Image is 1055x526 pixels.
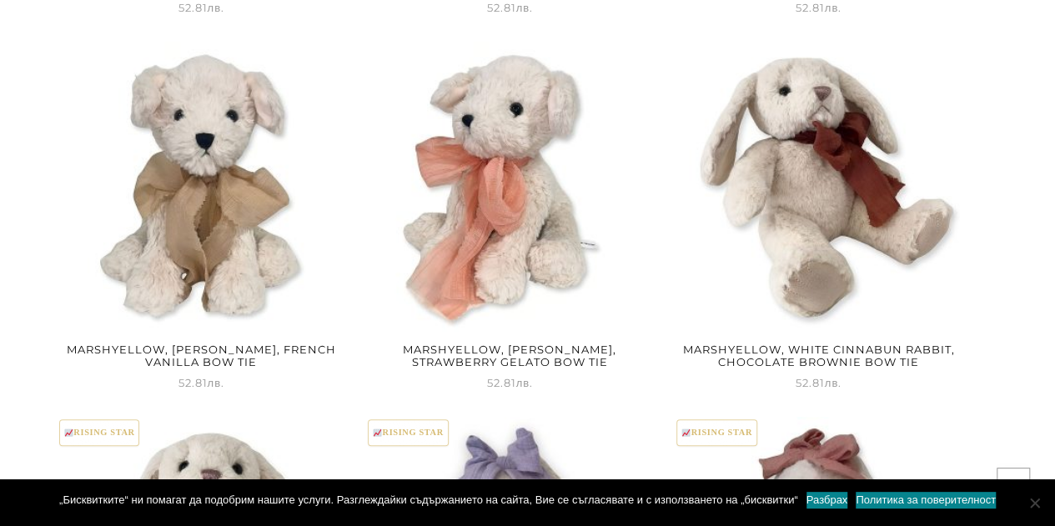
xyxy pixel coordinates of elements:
span: No [1026,494,1042,511]
span: лв. [825,1,842,14]
span: лв. [516,376,534,389]
span: лв. [516,1,534,14]
span: „Бисквитките“ ни помагат да подобрим нашите услуги. Разглеждайки съдържанието на сайта, Вие се съ... [59,492,797,508]
h2: Marshyellow, [PERSON_NAME], Strawberry Gelato Bow Tie [365,338,655,373]
span: лв. [207,1,224,14]
span: лв. [207,376,224,389]
span: 52.81 [487,376,534,389]
h2: Marshyellow, White Cinnabun Rabbit, Chocolate Brownie Bow Tie [674,338,963,373]
a: Разбрах [806,492,848,508]
span: лв. [825,376,842,389]
a: Marshyellow, [PERSON_NAME], Strawberry Gelato Bow Tie 52.81лв. [365,42,655,392]
span: 52.81 [796,376,842,389]
a: Marshyellow, White Cinnabun Rabbit, Chocolate Brownie Bow Tie 52.81лв. [674,42,963,392]
a: Marshyellow, [PERSON_NAME], French Vanilla Bow Tie 52.81лв. [57,42,346,392]
span: 52.81 [796,1,842,14]
span: 52.81 [178,1,224,14]
h2: Marshyellow, [PERSON_NAME], French Vanilla Bow Tie [57,338,346,373]
span: 52.81 [178,376,224,389]
span: 52.81 [487,1,534,14]
a: Политика за поверителност [856,492,996,508]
